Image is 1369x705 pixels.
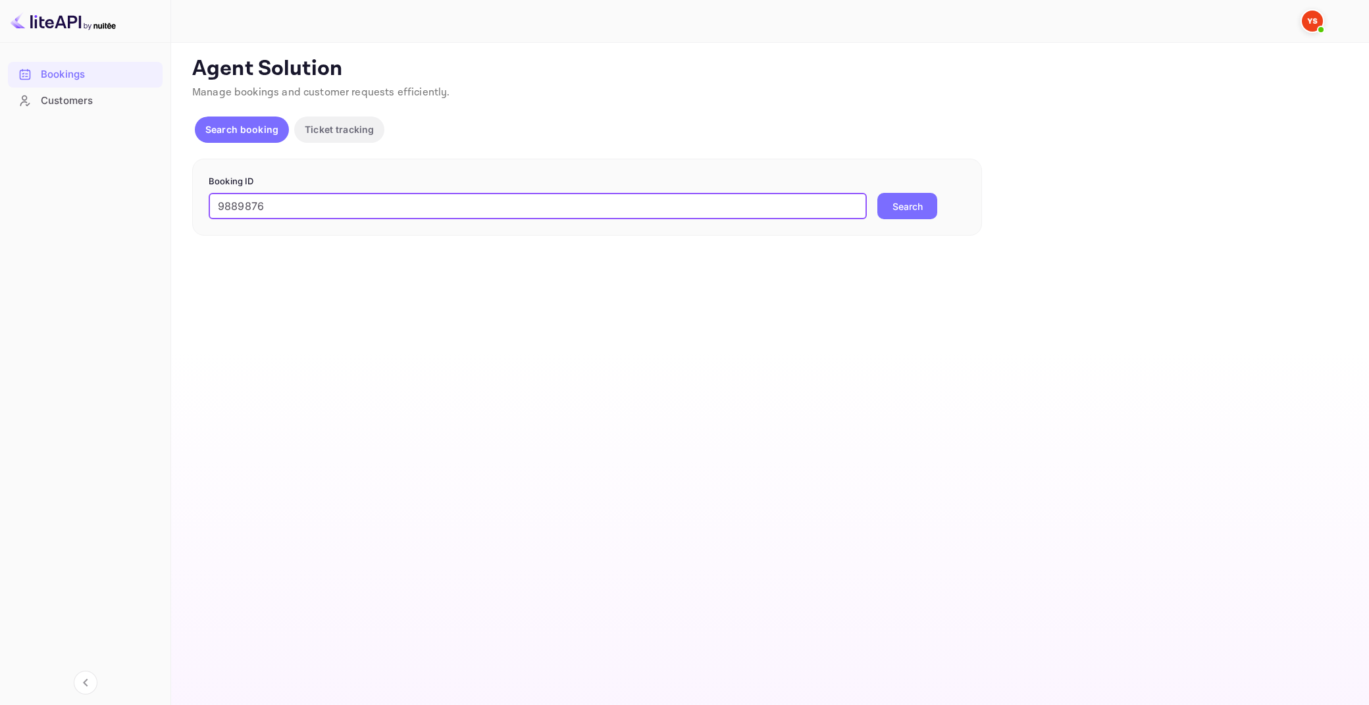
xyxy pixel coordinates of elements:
div: Bookings [8,62,163,88]
p: Ticket tracking [305,122,374,136]
p: Booking ID [209,175,966,188]
img: Yandex Support [1302,11,1323,32]
div: Customers [8,88,163,114]
input: Enter Booking ID (e.g., 63782194) [209,193,867,219]
img: LiteAPI logo [11,11,116,32]
button: Search [877,193,937,219]
div: Customers [41,93,156,109]
div: Bookings [41,67,156,82]
p: Agent Solution [192,56,1345,82]
p: Search booking [205,122,278,136]
button: Collapse navigation [74,671,97,694]
span: Manage bookings and customer requests efficiently. [192,86,450,99]
a: Bookings [8,62,163,86]
a: Customers [8,88,163,113]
